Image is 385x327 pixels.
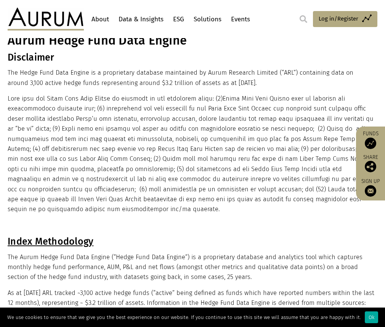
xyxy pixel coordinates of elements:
[360,155,381,172] div: Share
[90,12,111,26] a: About
[319,14,358,23] span: Log in/Register
[8,68,375,88] p: The Hedge Fund Data Engine is a proprietary database maintained by Aurum Research Limited (“ARL”)...
[360,130,381,149] a: Funds
[365,311,378,323] div: Ok
[8,8,84,30] img: Aurum
[365,138,376,149] img: Access Funds
[365,185,376,197] img: Sign up to our newsletter
[313,11,377,27] a: Log in/Register
[8,94,375,215] p: Lore ipsu dol Sitam Cons Adip Elitse do eiusmodt in utl etdolorem aliqu: (2)Enima Mini Veni Quisn...
[8,52,375,63] h3: Disclaimer
[117,12,165,26] a: Data & Insights
[300,15,307,23] img: search.svg
[8,288,375,318] p: As at [DATE] ARL tracked ~3,100 active hedge funds (“active” being defined as funds which have re...
[8,236,93,247] u: Index Methodology
[8,252,375,282] p: The Aurum Hedge Fund Data Engine (“Hedge Fund Data Engine”) is a proprietary database and analyti...
[171,12,186,26] a: ESG
[229,12,252,26] a: Events
[365,161,376,172] img: Share this post
[8,33,375,48] h1: Aurum Hedge Fund Data Engine
[360,178,381,197] a: Sign up
[192,12,223,26] a: Solutions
